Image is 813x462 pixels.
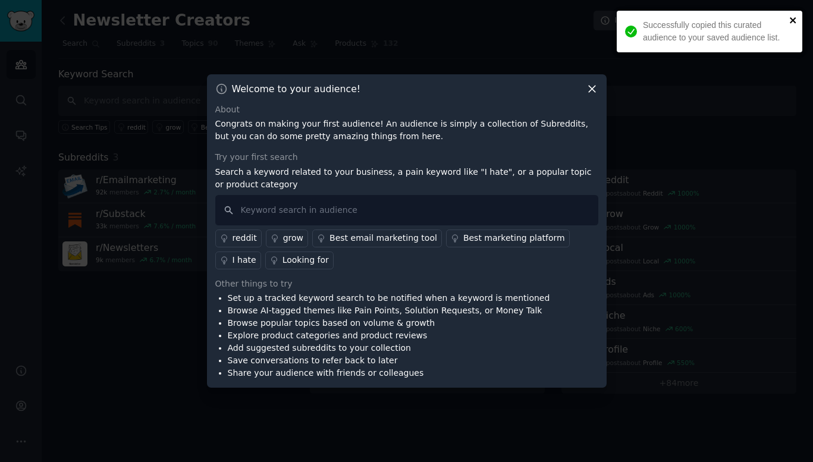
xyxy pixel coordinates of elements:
div: Try your first search [215,151,598,164]
h3: Welcome to your audience! [232,83,361,95]
div: Best marketing platform [463,232,565,244]
div: Successfully copied this curated audience to your saved audience list. [643,19,786,44]
div: About [215,103,598,116]
li: Explore product categories and product reviews [228,329,550,342]
a: Best email marketing tool [312,230,442,247]
button: close [789,15,798,25]
p: Congrats on making your first audience! An audience is simply a collection of Subreddits, but you... [215,118,598,143]
li: Browse AI-tagged themes like Pain Points, Solution Requests, or Money Talk [228,304,550,317]
a: Looking for [265,252,334,269]
a: grow [266,230,308,247]
p: Search a keyword related to your business, a pain keyword like "I hate", or a popular topic or pr... [215,166,598,191]
li: Share your audience with friends or colleagues [228,367,550,379]
a: Best marketing platform [446,230,570,247]
li: Add suggested subreddits to your collection [228,342,550,354]
li: Browse popular topics based on volume & growth [228,317,550,329]
div: Best email marketing tool [329,232,437,244]
div: Other things to try [215,278,598,290]
a: reddit [215,230,262,247]
div: grow [283,232,303,244]
div: I hate [233,254,256,266]
a: I hate [215,252,261,269]
div: reddit [233,232,257,244]
input: Keyword search in audience [215,195,598,225]
li: Set up a tracked keyword search to be notified when a keyword is mentioned [228,292,550,304]
div: Looking for [282,254,329,266]
li: Save conversations to refer back to later [228,354,550,367]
